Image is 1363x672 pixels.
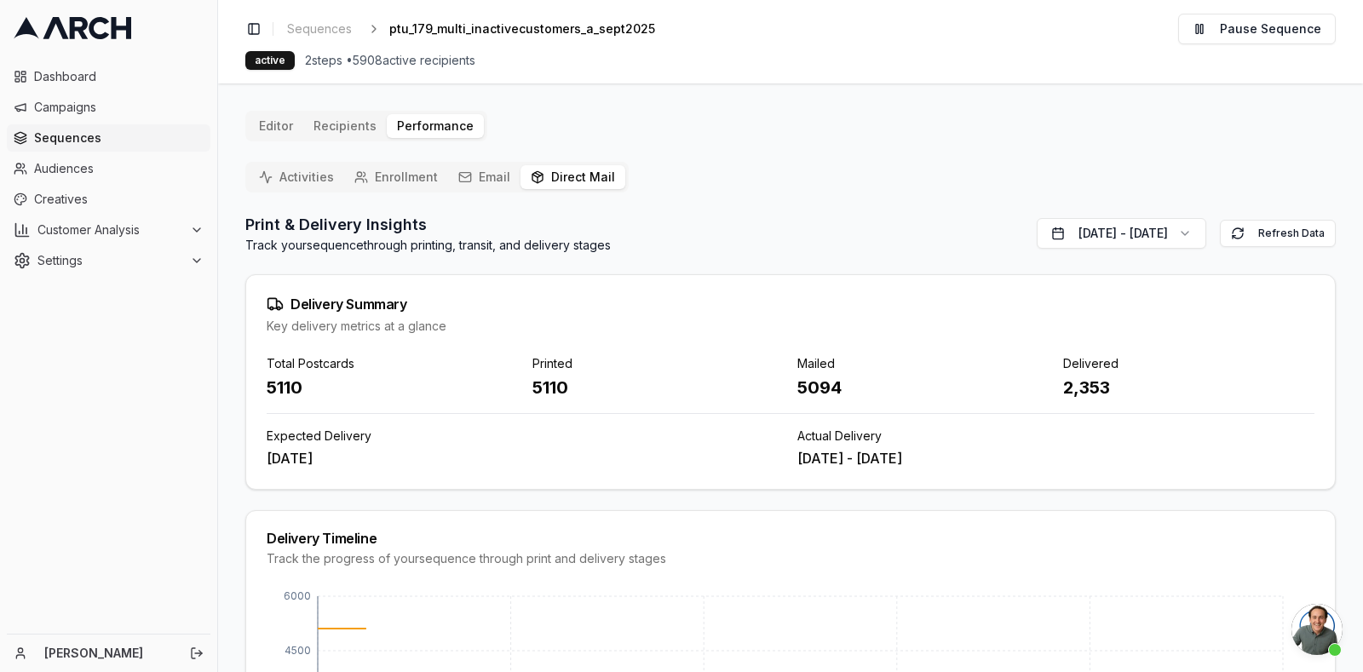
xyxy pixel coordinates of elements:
button: Pause Sequence [1178,14,1336,44]
button: Customer Analysis [7,216,210,244]
span: Sequences [34,129,204,146]
a: Creatives [7,186,210,213]
div: 2,353 [1063,376,1315,399]
a: [PERSON_NAME] [44,645,171,662]
button: Refresh Data [1220,220,1336,247]
span: ptu_179_multi_inactivecustomers_a_sept2025 [389,20,655,37]
a: Sequences [7,124,210,152]
div: Total Postcards [267,355,519,372]
div: Open chat [1291,604,1343,655]
div: [DATE] [267,448,784,468]
div: Delivered [1063,355,1315,372]
div: 5110 [532,376,785,399]
p: Track your sequence through printing, transit, and delivery stages [245,237,611,254]
button: Enrollment [344,165,448,189]
tspan: 4500 [285,644,311,657]
div: Printed [532,355,785,372]
tspan: 6000 [284,589,311,602]
span: Sequences [287,20,352,37]
span: Dashboard [34,68,204,85]
button: Recipients [303,114,387,138]
button: Log out [185,641,209,665]
a: Dashboard [7,63,210,90]
div: Actual Delivery [797,428,1314,445]
h2: Print & Delivery Insights [245,213,611,237]
span: Campaigns [34,99,204,116]
div: active [245,51,295,70]
a: Campaigns [7,94,210,121]
button: Performance [387,114,484,138]
div: Expected Delivery [267,428,784,445]
span: Audiences [34,160,204,177]
span: Customer Analysis [37,221,183,238]
button: Direct Mail [520,165,625,189]
button: Activities [249,165,344,189]
button: Settings [7,247,210,274]
a: Audiences [7,155,210,182]
div: Delivery Summary [267,296,1314,313]
div: Key delivery metrics at a glance [267,318,1314,335]
a: Sequences [280,17,359,41]
button: Email [448,165,520,189]
div: 5110 [267,376,519,399]
div: 5094 [797,376,1050,399]
nav: breadcrumb [280,17,682,41]
div: Mailed [797,355,1050,372]
span: Settings [37,252,183,269]
button: [DATE] - [DATE] [1037,218,1206,249]
button: Editor [249,114,303,138]
div: [DATE] - [DATE] [797,448,1314,468]
div: Delivery Timeline [267,531,1314,545]
span: 2 steps • 5908 active recipients [305,52,475,69]
div: Track the progress of your sequence through print and delivery stages [267,550,1314,567]
span: Creatives [34,191,204,208]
